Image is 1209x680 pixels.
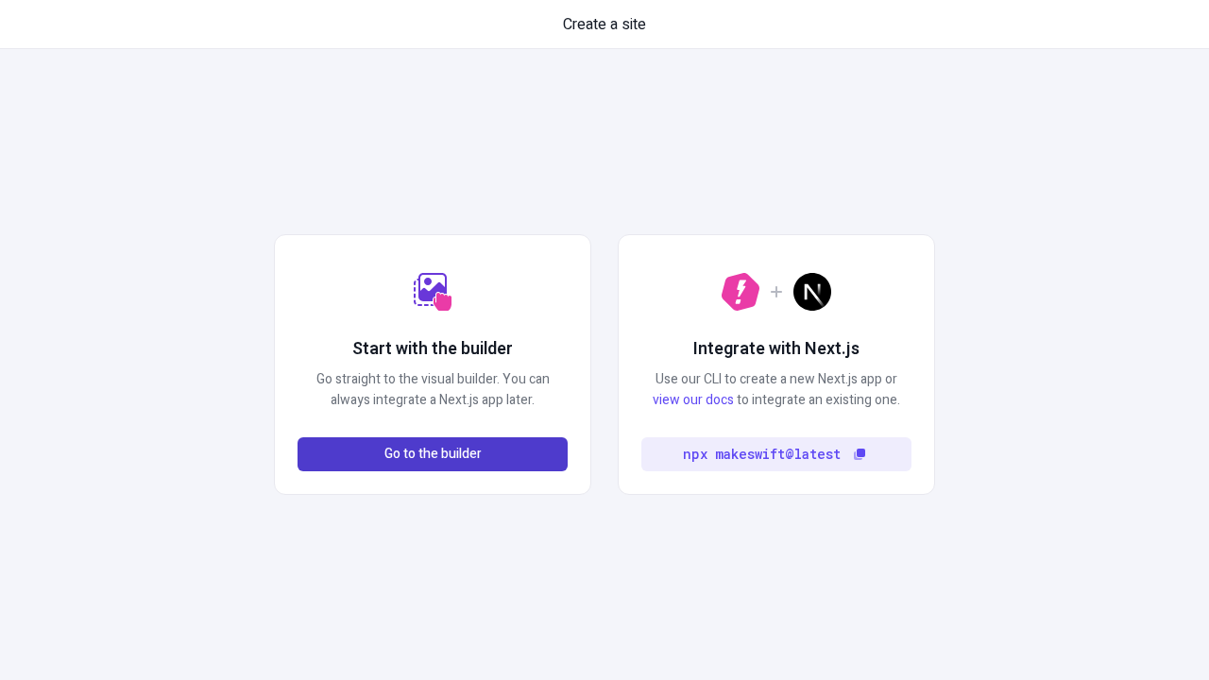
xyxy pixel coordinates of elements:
h2: Start with the builder [352,337,513,362]
h2: Integrate with Next.js [693,337,860,362]
p: Go straight to the visual builder. You can always integrate a Next.js app later. [298,369,568,411]
a: view our docs [653,390,734,410]
code: npx makeswift@latest [683,444,841,465]
span: Go to the builder [384,444,482,465]
p: Use our CLI to create a new Next.js app or to integrate an existing one. [641,369,911,411]
button: Go to the builder [298,437,568,471]
span: Create a site [563,13,646,36]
